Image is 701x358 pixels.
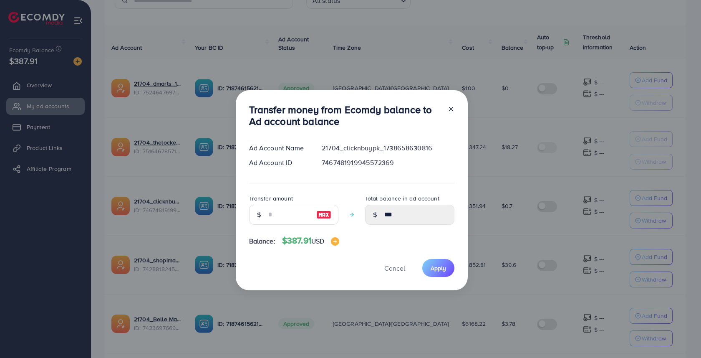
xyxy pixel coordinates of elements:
iframe: Chat [666,320,695,352]
img: image [331,237,339,246]
img: image [316,210,331,220]
div: Ad Account ID [242,158,315,168]
span: Cancel [384,264,405,273]
span: Apply [431,264,446,272]
span: Balance: [249,236,275,246]
h4: $387.91 [282,236,340,246]
label: Total balance in ad account [365,194,439,203]
button: Cancel [374,259,416,277]
h3: Transfer money from Ecomdy balance to Ad account balance [249,104,441,128]
button: Apply [422,259,454,277]
div: 21704_clicknbuypk_1738658630816 [315,143,461,153]
div: Ad Account Name [242,143,315,153]
div: 7467481919945572369 [315,158,461,168]
span: USD [311,236,324,246]
label: Transfer amount [249,194,293,203]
